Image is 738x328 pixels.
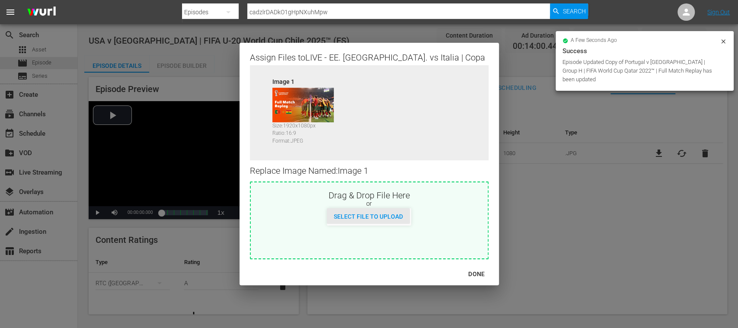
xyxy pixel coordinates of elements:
[562,46,727,56] div: Success
[327,208,410,224] button: Select File to Upload
[250,160,489,182] div: Replace Image Named: Image 1
[707,9,730,16] a: Sign Out
[571,37,617,44] span: a few seconds ago
[458,266,495,282] button: DONE
[250,51,489,62] div: Assign Files to LIVE - EE. [GEOGRAPHIC_DATA]. vs Italia | Copa Mundial Sub-20 de la FIFA Chile 2025™
[327,213,410,220] span: Select File to Upload
[251,200,488,208] div: or
[562,58,718,84] div: Episode Updated Copy of Portugal v [GEOGRAPHIC_DATA] | Group H | FIFA World Cup Qatar 2022™ | Ful...
[461,269,492,280] div: DONE
[562,3,585,19] span: Search
[21,2,62,22] img: ans4CAIJ8jUAAAAAAAAAAAAAAAAAAAAAAAAgQb4GAAAAAAAAAAAAAAAAAAAAAAAAJMjXAAAAAAAAAAAAAAAAAAAAAAAAgAT5G...
[5,7,16,17] span: menu
[272,88,334,122] img: cadzlrDADkO1gHpNXuhMpw.jpg
[272,122,342,140] div: Size: 1920 x 1080 px Ratio: 16:9 Format: JPEG
[251,189,488,200] div: Drag & Drop File Here
[272,77,342,83] div: Image 1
